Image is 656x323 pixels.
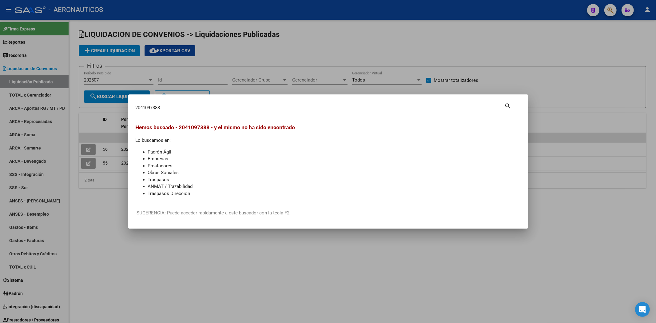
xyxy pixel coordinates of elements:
li: ANMAT / Trazabilidad [148,183,521,190]
div: Lo buscamos en: [136,123,521,197]
p: -SUGERENCIA: Puede acceder rapidamente a este buscador con la tecla F2- [136,209,521,217]
li: Traspasos Direccion [148,190,521,197]
li: Traspasos [148,176,521,183]
li: Padrón Ágil [148,149,521,156]
li: Obras Sociales [148,169,521,176]
li: Prestadores [148,162,521,169]
li: Empresas [148,155,521,162]
div: Open Intercom Messenger [635,302,650,317]
span: Hemos buscado - 2041097388 - y el mismo no ha sido encontrado [136,124,295,130]
mat-icon: search [505,102,512,109]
